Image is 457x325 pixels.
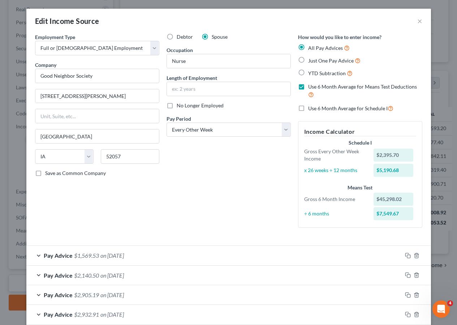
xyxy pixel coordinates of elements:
div: $5,190.68 [374,164,413,177]
span: No Longer Employed [177,102,224,108]
input: Enter zip... [101,149,159,164]
span: Pay Advice [44,291,73,298]
div: x 26 weeks ÷ 12 months [301,167,370,174]
input: Search company by name... [35,69,159,83]
div: Means Test [304,184,416,191]
span: $2,905.19 [74,291,99,298]
span: on [DATE] [100,311,124,318]
span: All Pay Advices [308,45,343,51]
span: Pay Advice [44,311,73,318]
button: × [417,17,422,25]
div: ÷ 6 months [301,210,370,217]
span: Pay Advice [44,272,73,279]
span: Just One Pay Advice [308,57,354,64]
h5: Income Calculator [304,127,416,136]
span: on [DATE] [100,272,124,279]
span: Spouse [212,34,228,40]
span: Save as Common Company [45,170,106,176]
input: Enter address... [35,89,159,103]
div: Gross 6 Month Income [301,196,370,203]
div: $7,549.67 [374,207,413,220]
span: 4 [447,300,453,306]
span: on [DATE] [100,252,124,259]
span: Pay Advice [44,252,73,259]
input: Unit, Suite, etc... [35,109,159,123]
span: Company [35,62,56,68]
span: $2,140.50 [74,272,99,279]
span: Pay Period [167,116,191,122]
div: $2,395.70 [374,149,413,162]
span: $2,932.91 [74,311,99,318]
input: ex: 2 years [167,82,290,96]
div: Edit Income Source [35,16,99,26]
div: Gross Every Other Week Income [301,148,370,162]
input: -- [167,54,290,68]
span: Employment Type [35,34,75,40]
label: Occupation [167,46,193,54]
label: How would you like to enter income? [298,33,381,41]
span: Use 6 Month Average for Means Test Deductions [308,84,417,90]
span: Use 6 Month Average for Schedule I [308,105,388,111]
div: $45,298.02 [374,193,413,206]
span: $1,569.53 [74,252,99,259]
span: Debtor [177,34,193,40]
input: Enter city... [35,129,159,143]
span: on [DATE] [100,291,124,298]
iframe: Intercom live chat [432,300,450,318]
label: Length of Employment [167,74,217,82]
div: Schedule I [304,139,416,146]
span: YTD Subtraction [308,70,346,76]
